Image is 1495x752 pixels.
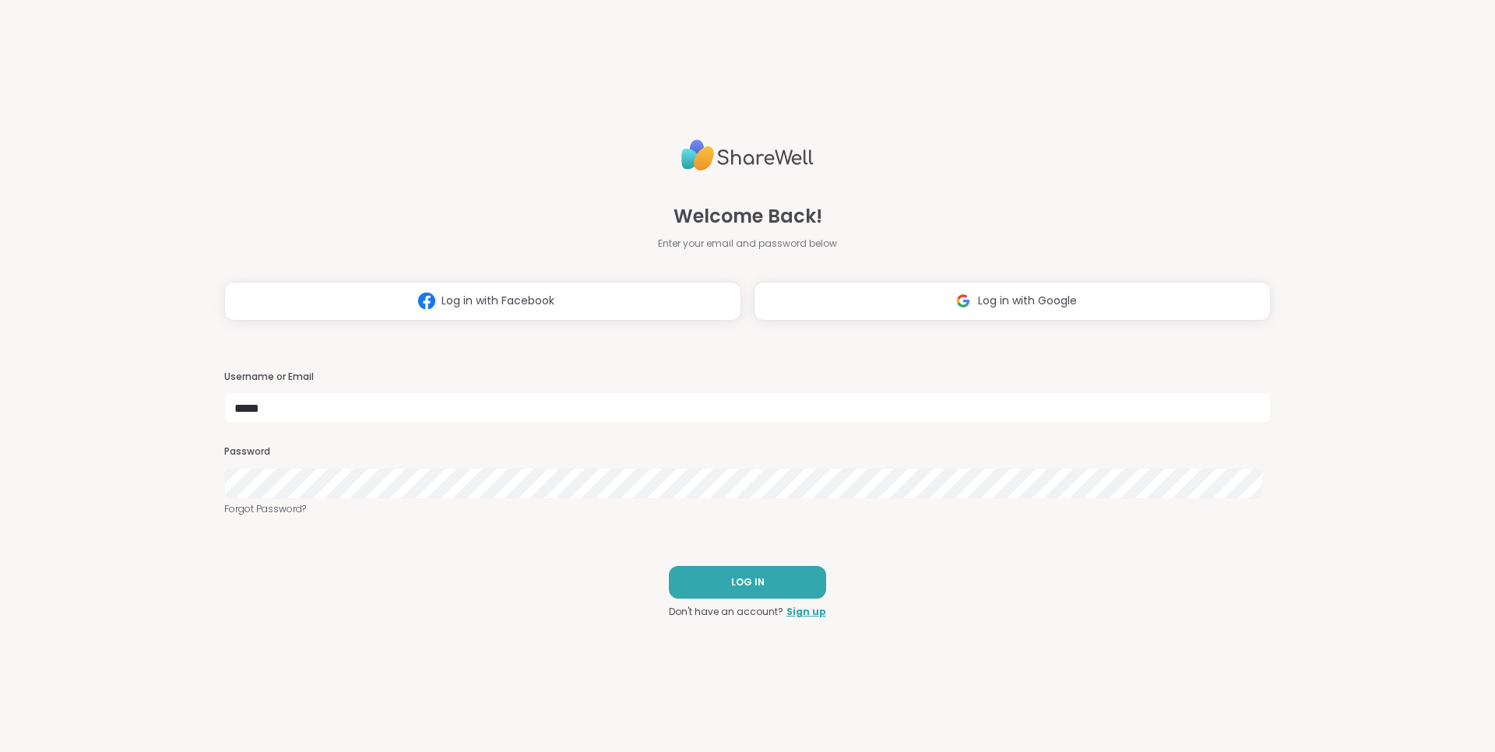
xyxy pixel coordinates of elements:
[224,502,1271,516] a: Forgot Password?
[224,371,1271,384] h3: Username or Email
[948,286,978,315] img: ShareWell Logomark
[224,445,1271,459] h3: Password
[658,237,837,251] span: Enter your email and password below
[669,566,826,599] button: LOG IN
[674,202,822,230] span: Welcome Back!
[669,605,783,619] span: Don't have an account?
[441,293,554,309] span: Log in with Facebook
[786,605,826,619] a: Sign up
[412,286,441,315] img: ShareWell Logomark
[978,293,1077,309] span: Log in with Google
[731,575,765,589] span: LOG IN
[681,133,814,177] img: ShareWell Logo
[754,282,1271,321] button: Log in with Google
[224,282,741,321] button: Log in with Facebook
